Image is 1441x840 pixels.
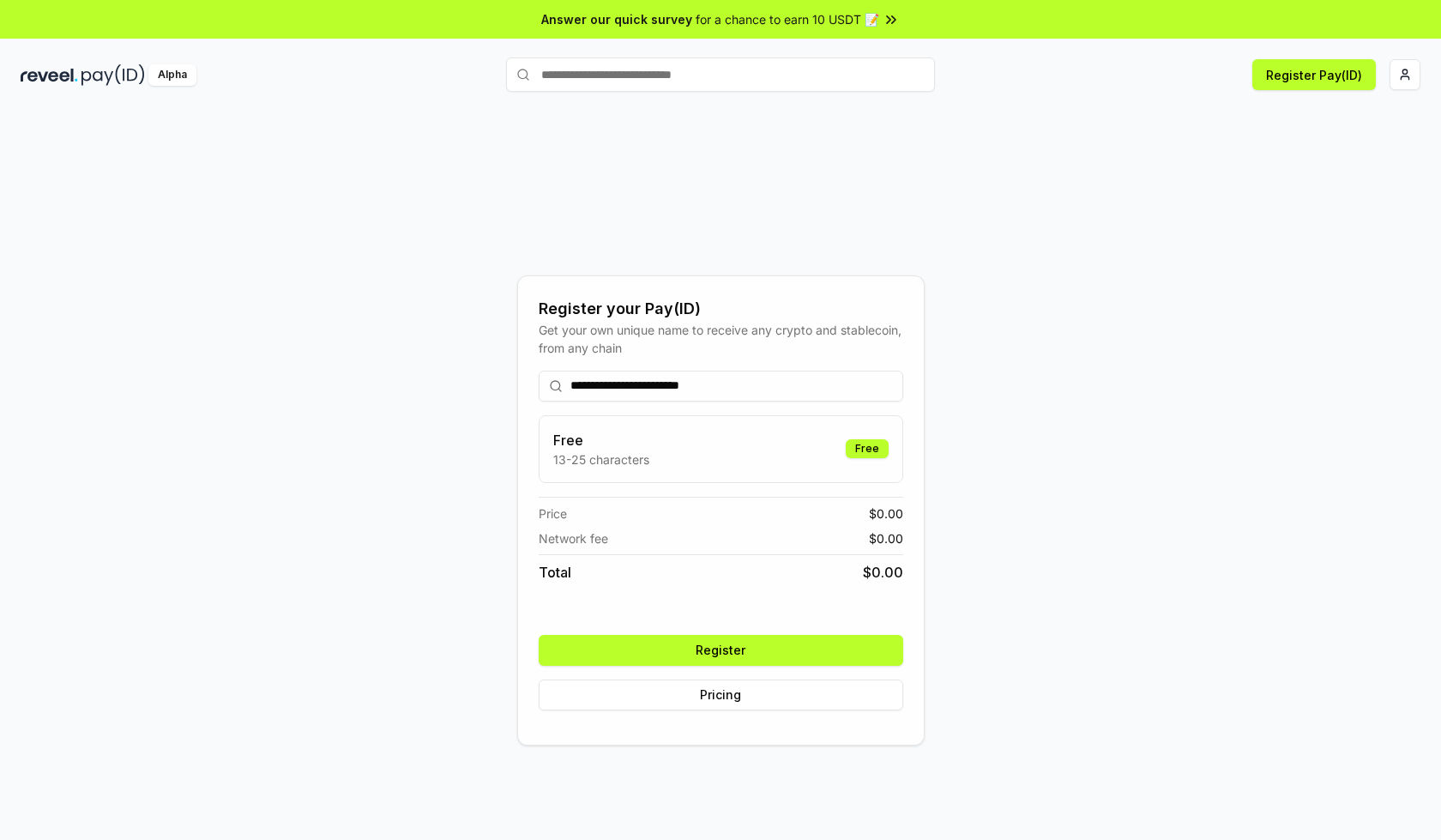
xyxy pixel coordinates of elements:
h3: Free [553,430,649,450]
img: reveel_dark [21,64,78,86]
div: Register your Pay(ID) [539,297,903,321]
span: Price [539,505,567,523]
div: Get your own unique name to receive any crypto and stablecoin, from any chain [539,321,903,357]
button: Register Pay(ID) [1252,59,1376,90]
span: $ 0.00 [869,529,903,547]
div: Alpha [148,64,196,86]
img: pay_id [81,64,145,86]
span: Answer our quick survey [541,10,692,28]
div: Free [846,439,889,458]
span: $ 0.00 [869,505,903,523]
p: 13-25 characters [553,450,649,468]
span: Network fee [539,529,608,547]
button: Pricing [539,680,903,710]
span: Total [539,562,571,583]
span: $ 0.00 [863,562,903,583]
span: for a chance to earn 10 USDT 📝 [696,10,879,28]
button: Register [539,635,903,666]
